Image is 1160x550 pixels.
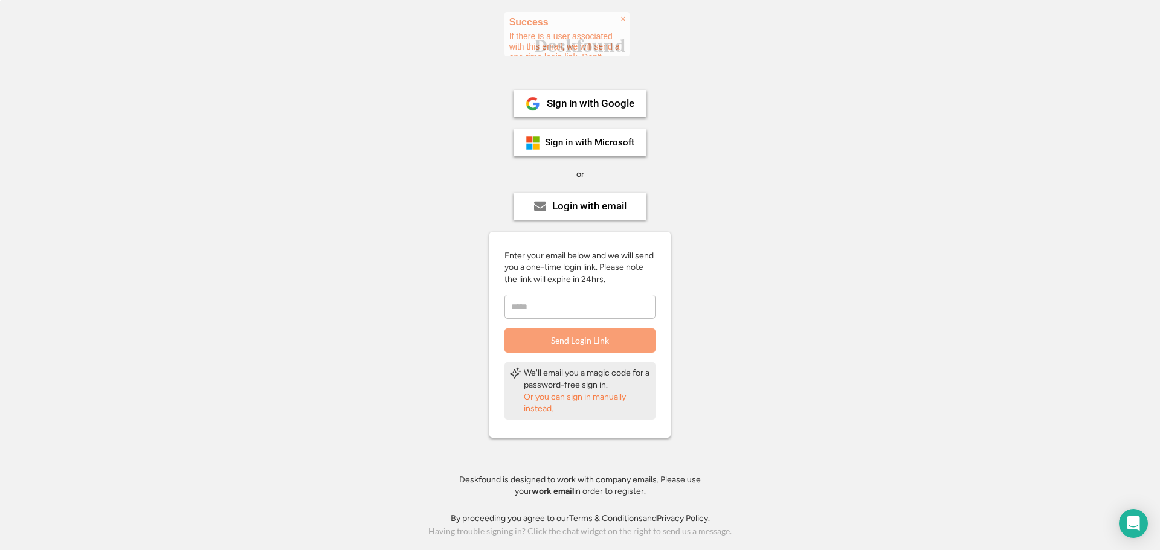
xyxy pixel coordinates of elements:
div: If there is a user associated with this email, we will send a one-time login link. Don't forget t... [504,12,630,56]
div: Login with email [552,201,627,211]
div: Or you can sign in manually instead. [524,391,651,415]
div: Open Intercom Messenger [1119,509,1148,538]
h2: Success [509,17,625,27]
div: Deskfound is designed to work with company emails. Please use your in order to register. [444,474,716,497]
strong: work email [532,486,574,496]
img: 1024px-Google__G__Logo.svg.png [526,97,540,111]
div: By proceeding you agree to our and [451,513,710,525]
a: Terms & Conditions [569,513,643,523]
img: ms-symbollockup_mssymbol_19.png [526,136,540,150]
div: Sign in with Google [547,98,634,109]
a: Privacy Policy. [657,513,710,523]
div: We'll email you a magic code for a password-free sign in. [524,367,651,391]
div: Sign in with Microsoft [545,138,634,147]
button: Send Login Link [504,328,656,353]
span: × [620,14,625,24]
div: Enter your email below and we will send you a one-time login link. Please note the link will expi... [504,250,656,286]
div: or [576,168,584,181]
